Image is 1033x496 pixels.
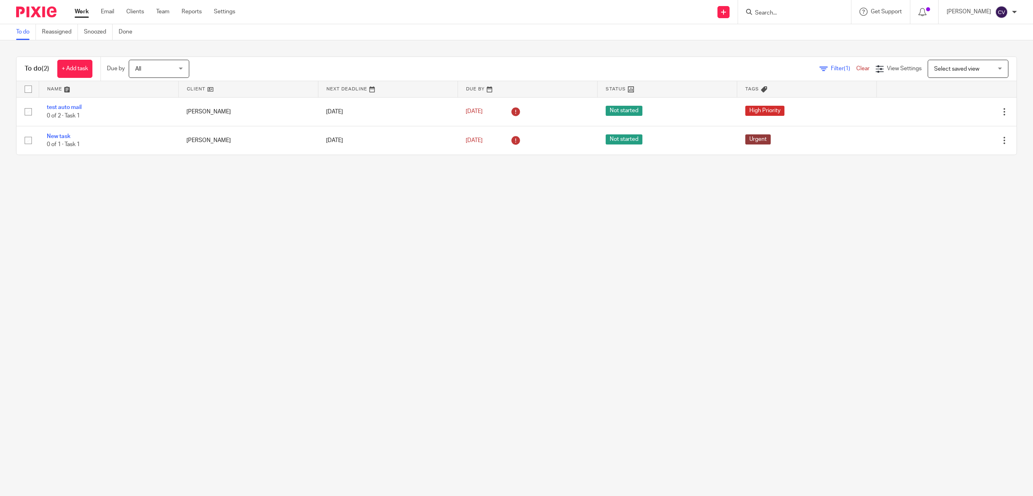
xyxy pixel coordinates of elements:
[745,87,759,91] span: Tags
[16,6,56,17] img: Pixie
[887,66,922,71] span: View Settings
[47,142,80,147] span: 0 of 1 · Task 1
[42,65,49,72] span: (2)
[831,66,856,71] span: Filter
[871,9,902,15] span: Get Support
[856,66,870,71] a: Clear
[182,8,202,16] a: Reports
[214,8,235,16] a: Settings
[606,134,642,144] span: Not started
[126,8,144,16] a: Clients
[135,66,141,72] span: All
[318,97,458,126] td: [DATE]
[57,60,92,78] a: + Add task
[47,134,71,139] a: New task
[947,8,991,16] p: [PERSON_NAME]
[934,66,979,72] span: Select saved view
[745,134,771,144] span: Urgent
[107,65,125,73] p: Due by
[606,106,642,116] span: Not started
[75,8,89,16] a: Work
[466,109,483,115] span: [DATE]
[178,97,318,126] td: [PERSON_NAME]
[84,24,113,40] a: Snoozed
[318,126,458,155] td: [DATE]
[466,138,483,143] span: [DATE]
[47,113,80,119] span: 0 of 2 · Task 1
[995,6,1008,19] img: svg%3E
[101,8,114,16] a: Email
[754,10,827,17] input: Search
[119,24,138,40] a: Done
[844,66,850,71] span: (1)
[178,126,318,155] td: [PERSON_NAME]
[156,8,169,16] a: Team
[745,106,784,116] span: High Priority
[47,105,82,110] a: test auto mail
[25,65,49,73] h1: To do
[16,24,36,40] a: To do
[42,24,78,40] a: Reassigned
